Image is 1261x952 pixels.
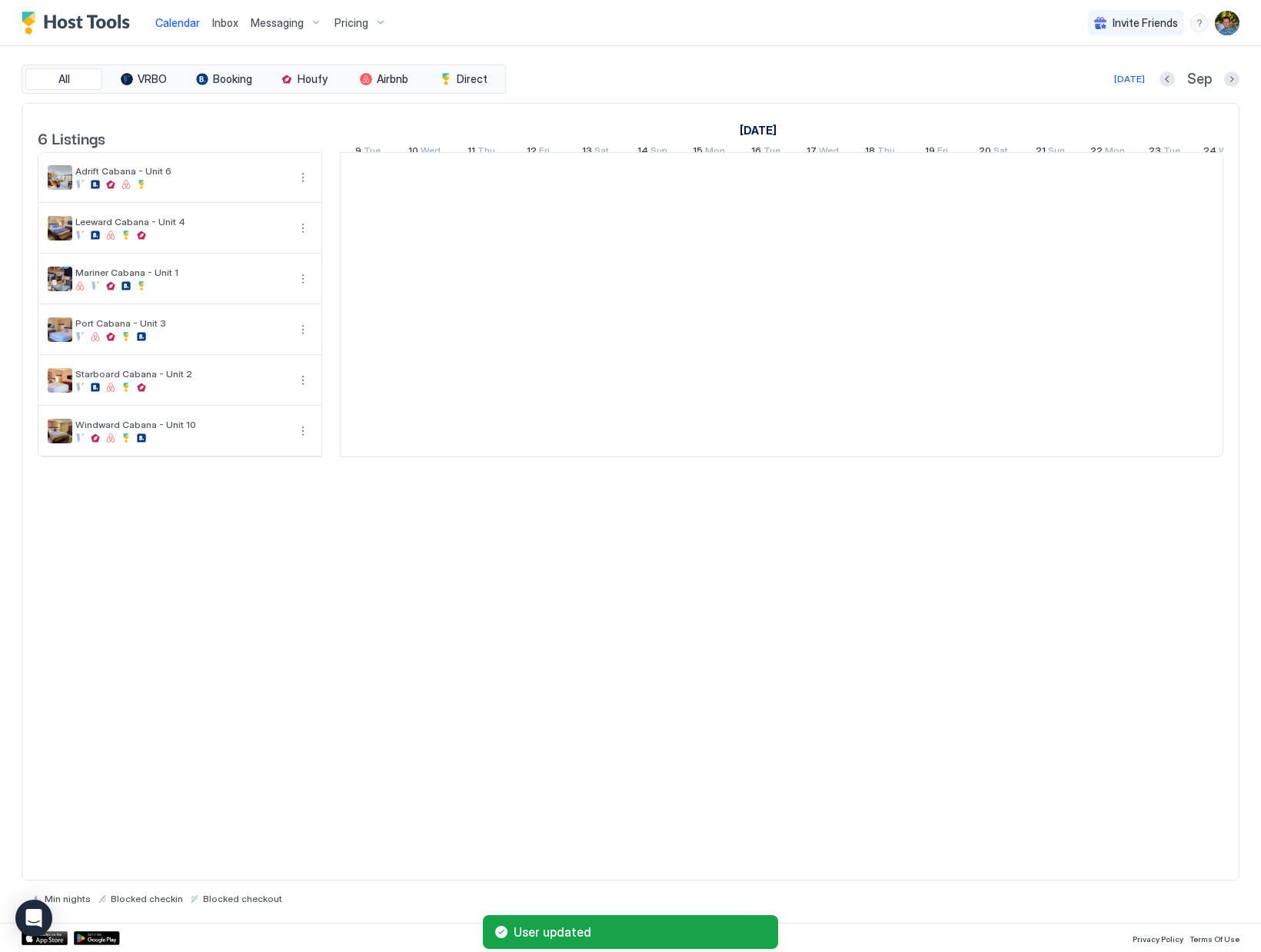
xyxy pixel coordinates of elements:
[1112,70,1147,88] button: [DATE]
[155,15,200,31] a: Calendar
[1105,144,1125,161] span: Mon
[45,893,91,904] span: Min nights
[477,144,495,161] span: Thu
[1090,144,1103,161] span: 22
[819,144,839,161] span: Wed
[294,270,312,288] div: menu
[421,144,441,161] span: Wed
[138,72,167,86] span: VRBO
[807,144,817,161] span: 17
[75,368,288,380] span: Starboard Cabana - Unit 2
[75,165,288,177] span: Adrift Cabana - Unit 6
[334,16,368,30] span: Pricing
[514,924,766,940] span: User updated
[345,68,422,90] button: Airbnb
[75,267,288,278] span: Mariner Cabana - Unit 1
[48,267,72,291] div: listing image
[377,72,408,86] span: Airbnb
[38,126,105,149] span: 6 Listings
[22,65,506,94] div: tab-group
[294,168,312,187] div: menu
[637,144,648,161] span: 14
[764,144,780,161] span: Tue
[877,144,895,161] span: Thu
[25,68,102,90] button: All
[578,141,613,164] a: September 13, 2025
[351,141,384,164] a: September 9, 2025
[975,141,1012,164] a: September 20, 2025
[1113,16,1178,30] span: Invite Friends
[294,422,312,440] div: menu
[58,72,70,86] span: All
[979,144,991,161] span: 20
[937,144,948,161] span: Fri
[408,144,418,161] span: 10
[861,141,899,164] a: September 18, 2025
[1219,144,1239,161] span: Wed
[15,900,52,937] div: Open Intercom Messenger
[464,141,499,164] a: September 11, 2025
[48,419,72,443] div: listing image
[203,893,282,904] span: Blocked checkout
[294,371,312,390] button: More options
[1224,71,1239,87] button: Next month
[294,168,312,187] button: More options
[212,15,238,31] a: Inbox
[1149,144,1161,161] span: 23
[48,216,72,240] div: listing image
[265,68,342,90] button: Houfy
[48,317,72,342] div: listing image
[751,144,761,161] span: 16
[1190,14,1209,32] div: menu
[185,68,262,90] button: Booking
[294,320,312,339] button: More options
[75,216,288,227] span: Leeward Cabana - Unit 4
[75,317,288,329] span: Port Cabana - Unit 3
[355,144,361,161] span: 9
[294,320,312,339] div: menu
[1163,144,1180,161] span: Tue
[364,144,381,161] span: Tue
[527,144,537,161] span: 12
[1160,71,1175,87] button: Previous month
[212,16,238,29] span: Inbox
[298,72,328,86] span: Houfy
[736,119,780,141] a: September 1, 2025
[925,144,935,161] span: 19
[582,144,592,161] span: 13
[693,144,703,161] span: 15
[1145,141,1184,164] a: September 23, 2025
[689,141,729,164] a: September 15, 2025
[705,144,725,161] span: Mon
[404,141,444,164] a: September 10, 2025
[294,270,312,288] button: More options
[1036,144,1046,161] span: 21
[650,144,667,161] span: Sun
[634,141,671,164] a: September 14, 2025
[425,68,502,90] button: Direct
[1048,144,1065,161] span: Sun
[251,16,304,30] span: Messaging
[457,72,487,86] span: Direct
[48,368,72,393] div: listing image
[1215,11,1239,35] div: User profile
[1203,144,1216,161] span: 24
[22,12,137,35] a: Host Tools Logo
[294,371,312,390] div: menu
[467,144,475,161] span: 11
[539,144,550,161] span: Fri
[111,893,183,904] span: Blocked checkin
[993,144,1008,161] span: Sat
[803,141,843,164] a: September 17, 2025
[48,165,72,190] div: listing image
[294,422,312,440] button: More options
[294,219,312,237] div: menu
[921,141,952,164] a: September 19, 2025
[1187,71,1212,88] span: Sep
[1199,141,1243,164] a: September 24, 2025
[747,141,784,164] a: September 16, 2025
[1114,72,1145,86] div: [DATE]
[594,144,609,161] span: Sat
[105,68,182,90] button: VRBO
